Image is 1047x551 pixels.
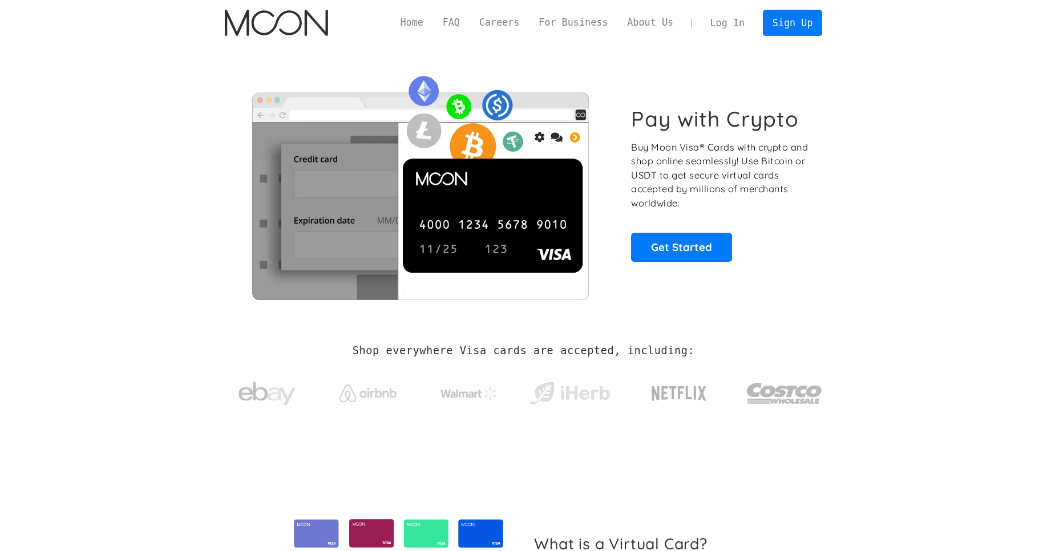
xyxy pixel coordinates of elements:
img: iHerb [527,379,612,408]
a: Walmart [426,375,511,406]
img: ebay [238,376,296,412]
a: Log In [701,10,754,35]
a: Home [391,15,433,30]
h2: Shop everywhere Visa cards are accepted, including: [353,345,694,357]
h1: Pay with Crypto [631,106,799,132]
img: Walmart [440,387,498,400]
img: Airbnb [339,384,397,402]
img: Costco [746,372,823,415]
a: home [225,10,328,36]
img: Moon Cards let you spend your crypto anywhere Visa is accepted. [225,68,616,299]
a: iHerb [527,367,612,414]
a: About Us [617,15,683,30]
a: ebay [225,364,310,418]
a: Get Started [631,233,732,261]
a: Costco [746,360,823,420]
a: Airbnb [325,373,410,408]
a: FAQ [433,15,470,30]
a: Netflix [628,368,730,414]
a: For Business [529,15,617,30]
img: Moon Logo [225,10,328,36]
a: Careers [470,15,529,30]
p: Buy Moon Visa® Cards with crypto and shop online seamlessly! Use Bitcoin or USDT to get secure vi... [631,140,810,210]
a: Sign Up [763,10,822,35]
img: Netflix [650,379,708,408]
